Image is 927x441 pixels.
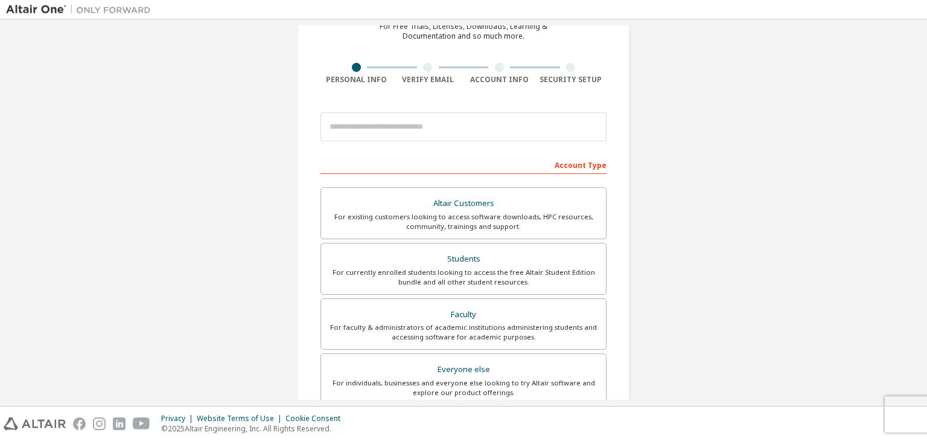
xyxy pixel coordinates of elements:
[4,417,66,430] img: altair_logo.svg
[161,414,197,423] div: Privacy
[197,414,285,423] div: Website Terms of Use
[328,195,599,212] div: Altair Customers
[320,155,607,174] div: Account Type
[463,75,535,85] div: Account Info
[320,75,392,85] div: Personal Info
[328,212,599,231] div: For existing customers looking to access software downloads, HPC resources, community, trainings ...
[73,417,86,430] img: facebook.svg
[392,75,464,85] div: Verify Email
[328,251,599,268] div: Students
[93,417,106,430] img: instagram.svg
[161,423,348,434] p: © 2025 Altair Engineering, Inc. All Rights Reserved.
[113,417,126,430] img: linkedin.svg
[328,268,599,287] div: For currently enrolled students looking to access the free Altair Student Edition bundle and all ...
[328,323,599,342] div: For faculty & administrators of academic institutions administering students and accessing softwa...
[6,4,157,16] img: Altair One
[328,306,599,323] div: Faculty
[285,414,348,423] div: Cookie Consent
[133,417,150,430] img: youtube.svg
[328,378,599,398] div: For individuals, businesses and everyone else looking to try Altair software and explore our prod...
[380,22,547,41] div: For Free Trials, Licenses, Downloads, Learning & Documentation and so much more.
[328,361,599,378] div: Everyone else
[535,75,607,85] div: Security Setup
